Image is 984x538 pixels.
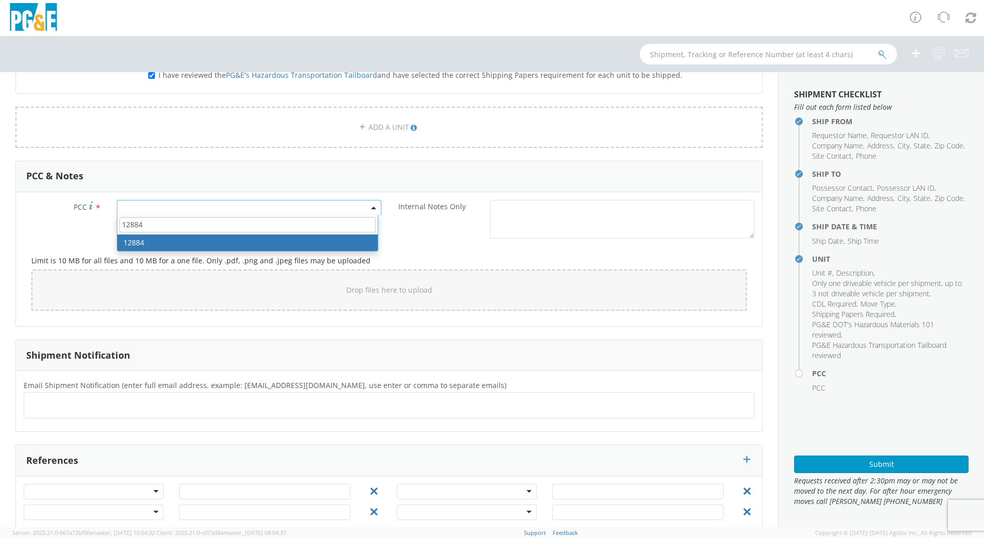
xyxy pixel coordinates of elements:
[898,193,909,203] span: City
[812,299,856,309] span: CDL Required
[812,299,858,309] li: ,
[812,117,969,125] h4: Ship From
[913,141,932,151] li: ,
[794,102,969,112] span: Fill out each form listed below
[24,380,506,390] span: Email Shipment Notification (enter full email address, example: jdoe01@agistix.com, use enter or ...
[812,278,966,299] li: ,
[856,204,876,213] span: Phone
[812,141,863,150] span: Company Name
[856,151,876,161] span: Phone
[812,340,946,360] span: PG&E Hazardous Transportation Tailboard reviewed
[640,44,897,64] input: Shipment, Tracking or Reference Number (at least 4 chars)
[74,202,87,212] span: PCC
[913,193,930,203] span: State
[812,183,874,193] li: ,
[812,204,852,213] span: Site Contact
[812,130,868,141] li: ,
[812,223,969,230] h4: Ship Date & Time
[812,193,863,203] span: Company Name
[867,141,895,151] li: ,
[812,141,865,151] li: ,
[812,193,865,204] li: ,
[15,107,763,148] a: ADD A UNIT
[812,320,966,340] li: ,
[871,130,930,141] li: ,
[159,70,682,80] span: I have reviewed the and have selected the correct Shipping Papers requirement for each unit to be...
[812,268,832,278] span: Unit #
[156,529,286,536] span: Client: 2025.21.0-c073d8a
[812,204,853,214] li: ,
[31,257,747,264] h5: Limit is 10 MB for all files and 10 MB for a one file. Only .pdf, .png and .jpeg files may be upl...
[117,234,378,251] li: 12884
[848,236,879,246] span: Ship Time
[867,193,895,204] li: ,
[8,3,59,33] img: pge-logo-06675f144f4cfa6a6814.png
[812,278,962,298] span: Only one driveable vehicle per shipment, up to 3 not driveable vehicle per shipment
[871,130,928,140] span: Requestor LAN ID
[794,476,969,507] span: Requests received after 2:30pm may or may not be moved to the next day. For after hour emergency ...
[935,193,963,203] span: Zip Code
[812,183,873,193] span: Possessor Contact
[812,236,844,246] span: Ship Date
[26,350,130,361] h3: Shipment Notification
[812,236,845,246] li: ,
[898,141,911,151] li: ,
[867,193,893,203] span: Address
[12,529,155,536] span: Server: 2025.21.0-667a72bf6fa
[223,529,286,536] span: master, [DATE] 08:04:37
[867,141,893,150] span: Address
[812,309,894,319] span: Shipping Papers Required
[935,141,965,151] li: ,
[812,309,896,320] li: ,
[26,456,78,466] h3: References
[812,255,969,263] h4: Unit
[836,268,875,278] li: ,
[524,529,546,536] a: Support
[898,193,911,204] li: ,
[812,151,852,161] span: Site Contact
[913,141,930,150] span: State
[935,141,963,150] span: Zip Code
[398,201,466,211] span: Internal Notes Only
[877,183,936,193] li: ,
[935,193,965,204] li: ,
[860,299,895,309] span: Move Type
[794,89,882,100] strong: Shipment Checklist
[553,529,578,536] a: Feedback
[148,72,155,79] input: I have reviewed thePG&E's Hazardous Transportation Tailboardand have selected the correct Shippin...
[815,529,972,537] span: Copyright © [DATE]-[DATE] Agistix Inc., All Rights Reserved
[812,268,834,278] li: ,
[92,529,155,536] span: master, [DATE] 10:54:32
[898,141,909,150] span: City
[812,369,969,377] h4: PCC
[794,456,969,473] button: Submit
[346,285,432,295] span: Drop files here to upload
[812,130,867,140] span: Requestor Name
[812,320,934,340] span: PG&E DOT's Hazardous Materials 101 reviewed
[26,171,83,181] h3: PCC & Notes
[812,383,825,393] span: PCC
[226,70,377,80] a: PG&E's Hazardous Transportation Tailboard
[812,170,969,178] h4: Ship To
[812,151,853,161] li: ,
[836,268,873,278] span: Description
[877,183,935,193] span: Possessor LAN ID
[913,193,932,204] li: ,
[860,299,897,309] li: ,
